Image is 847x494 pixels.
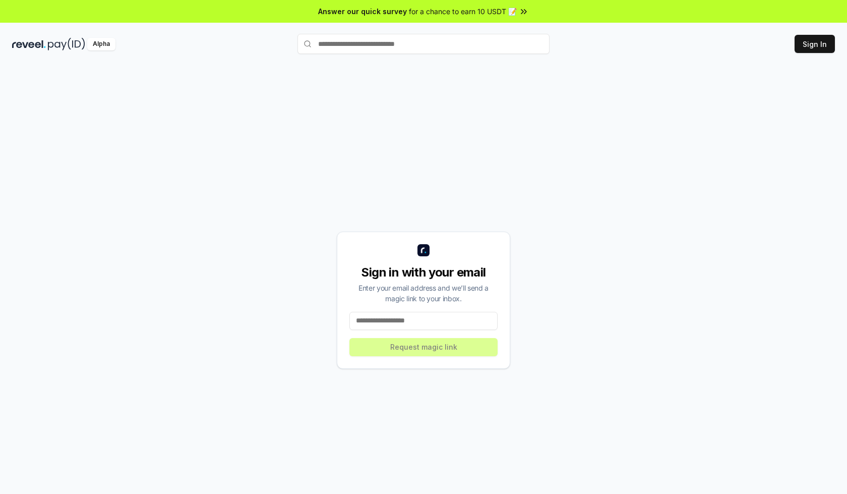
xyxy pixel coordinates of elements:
[417,244,430,256] img: logo_small
[87,38,115,50] div: Alpha
[12,38,46,50] img: reveel_dark
[318,6,407,17] span: Answer our quick survey
[349,283,498,304] div: Enter your email address and we’ll send a magic link to your inbox.
[48,38,85,50] img: pay_id
[795,35,835,53] button: Sign In
[349,264,498,281] div: Sign in with your email
[409,6,517,17] span: for a chance to earn 10 USDT 📝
